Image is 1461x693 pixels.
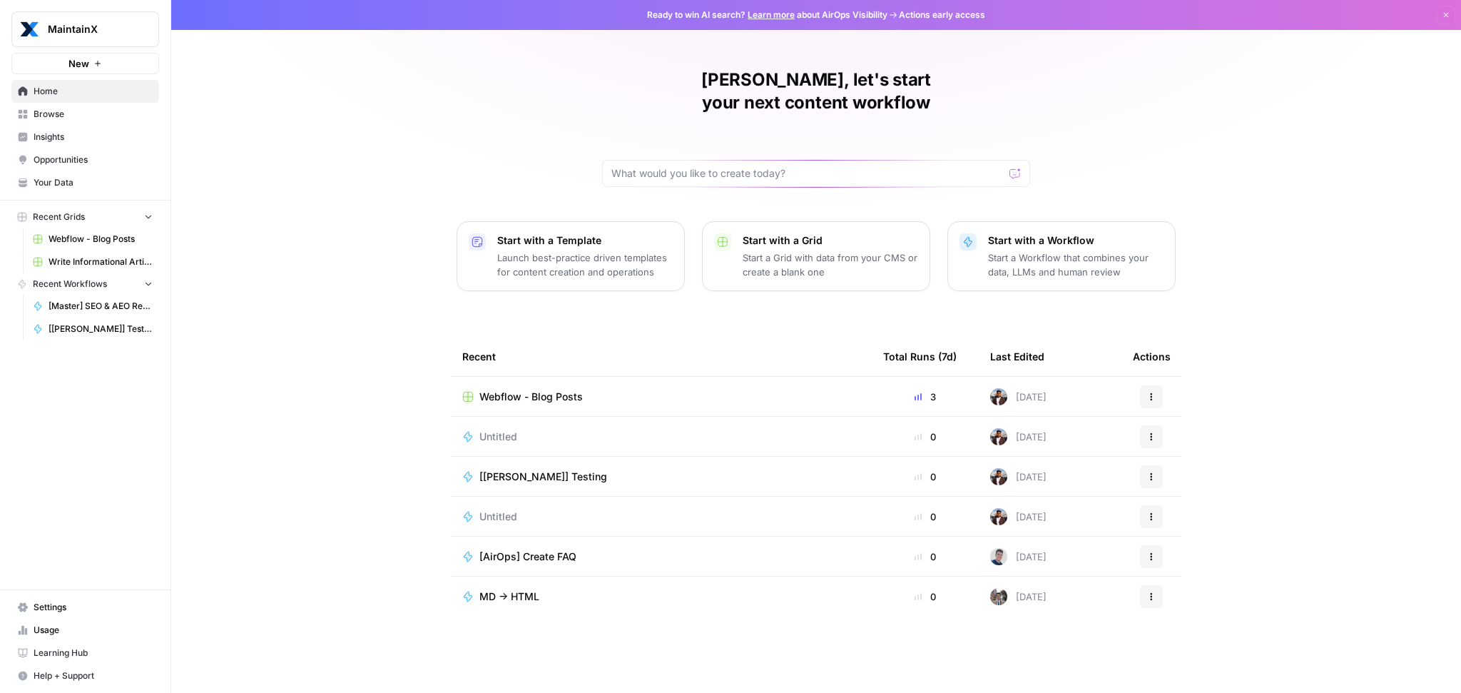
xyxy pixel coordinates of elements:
div: 3 [883,390,967,404]
a: Settings [11,596,159,619]
span: [[PERSON_NAME]] Testing [479,470,607,484]
a: Untitled [462,430,860,444]
div: Last Edited [990,337,1044,376]
div: [DATE] [990,388,1047,405]
p: Start with a Template [497,233,673,248]
a: Home [11,80,159,103]
a: Webflow - Blog Posts [462,390,860,404]
a: Your Data [11,171,159,194]
button: Recent Grids [11,206,159,228]
span: Usage [34,624,153,637]
span: Browse [34,108,153,121]
img: a2mlt6f1nb2jhzcjxsuraj5rj4vi [990,588,1007,605]
span: Settings [34,601,153,614]
span: [Master] SEO & AEO Refresh [49,300,153,313]
span: Insights [34,131,153,143]
div: 0 [883,510,967,524]
a: Learning Hub [11,642,159,664]
input: What would you like to create today? [611,166,1004,181]
button: Recent Workflows [11,273,159,295]
div: [DATE] [990,468,1047,485]
span: Untitled [479,510,517,524]
button: Start with a TemplateLaunch best-practice driven templates for content creation and operations [457,221,685,291]
a: MD -> HTML [462,590,860,604]
a: Untitled [462,510,860,524]
div: Total Runs (7d) [883,337,957,376]
div: Actions [1133,337,1171,376]
a: Browse [11,103,159,126]
span: MD -> HTML [479,590,539,604]
span: Help + Support [34,669,153,682]
div: 0 [883,470,967,484]
div: 0 [883,550,967,564]
button: New [11,53,159,74]
button: Workspace: MaintainX [11,11,159,47]
img: oskm0cmuhabjb8ex6014qupaj5sj [990,548,1007,565]
span: Recent Grids [33,211,85,223]
a: Write Informational Article [26,251,159,273]
span: Learning Hub [34,647,153,659]
span: [AirOps] Create FAQ [479,550,576,564]
span: Recent Workflows [33,278,107,290]
div: 0 [883,590,967,604]
p: Start with a Workflow [988,233,1164,248]
span: [[PERSON_NAME]] Testing [49,323,153,335]
span: Write Informational Article [49,256,153,268]
a: Webflow - Blog Posts [26,228,159,251]
span: Opportunities [34,153,153,166]
a: [Master] SEO & AEO Refresh [26,295,159,318]
div: Recent [462,337,860,376]
span: MaintainX [48,22,134,36]
p: Launch best-practice driven templates for content creation and operations [497,251,673,279]
a: [[PERSON_NAME]] Testing [462,470,860,484]
button: Start with a WorkflowStart a Workflow that combines your data, LLMs and human review [947,221,1176,291]
a: Insights [11,126,159,148]
img: y0ujtr705cu3bifwqezhalcpnxiv [990,468,1007,485]
a: Learn more [748,9,795,20]
p: Start a Grid with data from your CMS or create a blank one [743,251,918,279]
div: 0 [883,430,967,444]
img: y0ujtr705cu3bifwqezhalcpnxiv [990,508,1007,525]
div: [DATE] [990,588,1047,605]
a: [[PERSON_NAME]] Testing [26,318,159,340]
span: Webflow - Blog Posts [479,390,583,404]
button: Start with a GridStart a Grid with data from your CMS or create a blank one [702,221,930,291]
span: Untitled [479,430,517,444]
p: Start with a Grid [743,233,918,248]
div: [DATE] [990,428,1047,445]
p: Start a Workflow that combines your data, LLMs and human review [988,251,1164,279]
div: [DATE] [990,548,1047,565]
button: Help + Support [11,664,159,687]
img: MaintainX Logo [16,16,42,42]
h1: [PERSON_NAME], let's start your next content workflow [602,69,1030,114]
span: New [68,56,89,71]
a: [AirOps] Create FAQ [462,550,860,564]
span: Home [34,85,153,98]
a: Opportunities [11,148,159,171]
span: Actions early access [899,9,985,21]
span: Webflow - Blog Posts [49,233,153,246]
span: Ready to win AI search? about AirOps Visibility [647,9,887,21]
span: Your Data [34,176,153,189]
div: [DATE] [990,508,1047,525]
img: y0ujtr705cu3bifwqezhalcpnxiv [990,428,1007,445]
img: y0ujtr705cu3bifwqezhalcpnxiv [990,388,1007,405]
a: Usage [11,619,159,642]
